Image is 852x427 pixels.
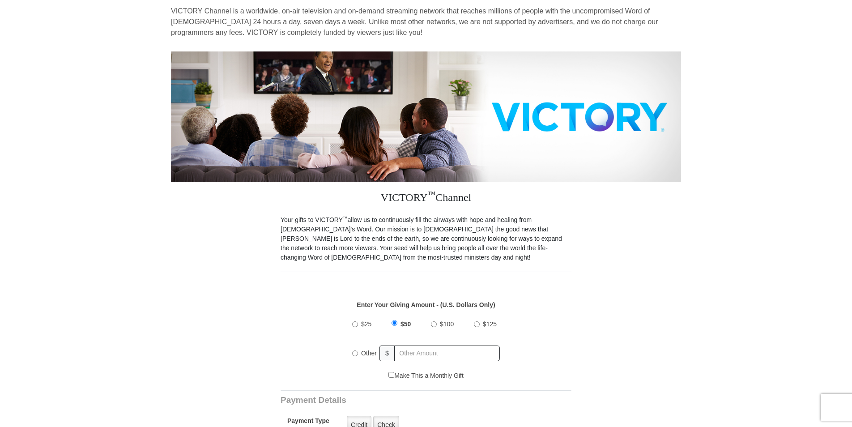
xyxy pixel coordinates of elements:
[357,301,495,308] strong: Enter Your Giving Amount - (U.S. Dollars Only)
[361,350,377,357] span: Other
[428,190,436,199] sup: ™
[343,215,348,221] sup: ™
[281,182,571,215] h3: VICTORY Channel
[440,320,454,328] span: $100
[388,371,464,380] label: Make This a Monthly Gift
[400,320,411,328] span: $50
[171,6,681,38] p: VICTORY Channel is a worldwide, on-air television and on-demand streaming network that reaches mi...
[394,346,500,361] input: Other Amount
[379,346,395,361] span: $
[281,215,571,262] p: Your gifts to VICTORY allow us to continuously fill the airways with hope and healing from [DEMOG...
[281,395,509,406] h3: Payment Details
[361,320,371,328] span: $25
[483,320,497,328] span: $125
[388,372,394,378] input: Make This a Monthly Gift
